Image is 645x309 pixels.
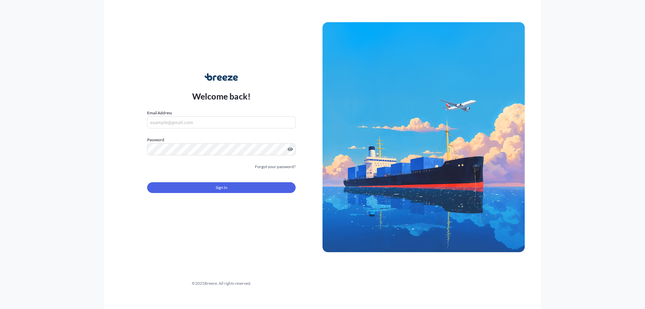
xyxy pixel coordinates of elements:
a: Forgot your password? [255,163,296,170]
p: Welcome back! [192,91,251,102]
button: Show password [288,147,293,152]
button: Sign In [147,182,296,193]
label: Email Address [147,110,172,116]
input: example@gmail.com [147,116,296,128]
span: Sign In [216,184,227,191]
div: © 2025 Breeze. All rights reserved. [120,280,322,287]
label: Password [147,137,296,143]
img: Ship illustration [322,22,525,252]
